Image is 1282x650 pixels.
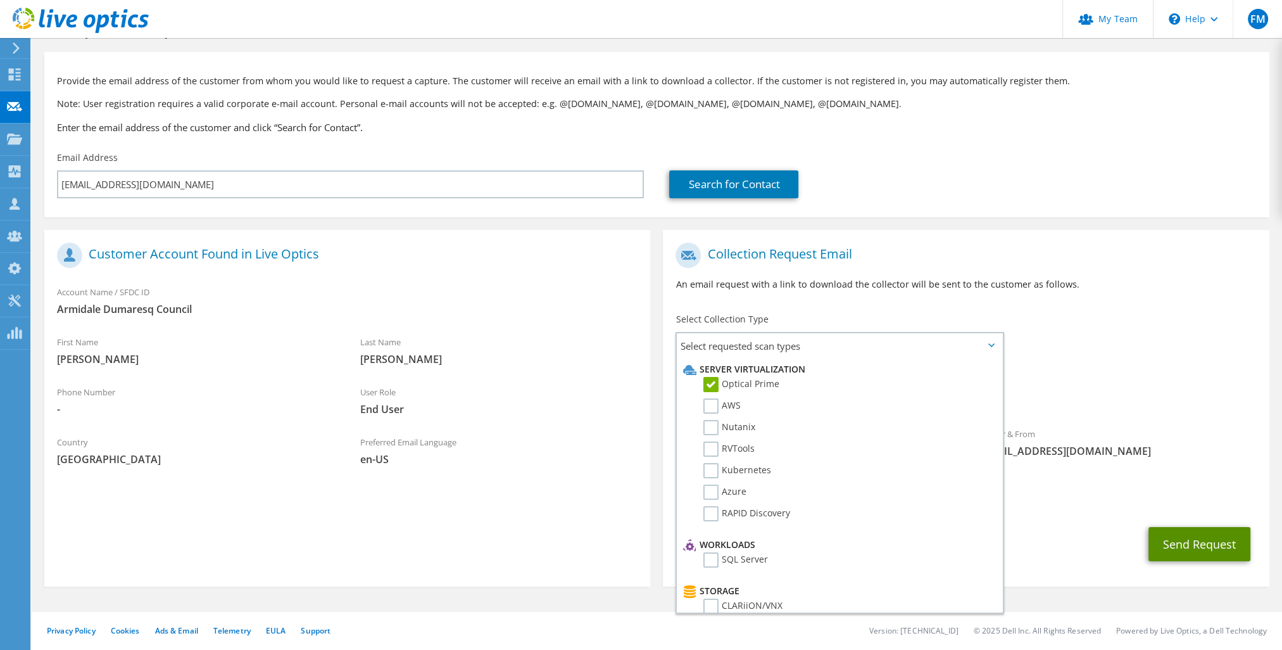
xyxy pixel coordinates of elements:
[47,625,96,636] a: Privacy Policy
[703,552,768,568] label: SQL Server
[57,352,335,366] span: [PERSON_NAME]
[1116,625,1267,636] li: Powered by Live Optics, a Dell Technology
[676,313,768,326] label: Select Collection Type
[676,243,1250,268] h1: Collection Request Email
[703,377,779,392] label: Optical Prime
[57,302,638,316] span: Armidale Dumaresq Council
[703,420,755,435] label: Nutanix
[680,583,995,599] li: Storage
[44,329,348,373] div: First Name
[703,463,771,478] label: Kubernetes
[676,277,1256,291] p: An email request with a link to download the collector will be sent to the customer as follows.
[703,442,755,457] label: RVTools
[348,379,651,423] div: User Role
[979,444,1257,458] span: [EMAIL_ADDRESS][DOMAIN_NAME]
[869,625,958,636] li: Version: [TECHNICAL_ID]
[301,625,330,636] a: Support
[360,402,638,416] span: End User
[44,429,348,473] div: Country
[57,97,1257,111] p: Note: User registration requires a valid corporate e-mail account. Personal e-mail accounts will ...
[703,398,741,414] label: AWS
[44,279,650,322] div: Account Name / SFDC ID
[57,243,631,268] h1: Customer Account Found in Live Optics
[703,599,782,614] label: CLARiiON/VNX
[348,329,651,373] div: Last Name
[1248,9,1268,29] span: FM
[974,625,1101,636] li: © 2025 Dell Inc. All Rights Reserved
[677,333,1002,359] span: Select requested scan types
[57,402,335,416] span: -
[360,352,638,366] span: [PERSON_NAME]
[680,537,995,552] li: Workloads
[663,421,966,464] div: To
[663,471,1269,514] div: CC & Reply To
[57,74,1257,88] p: Provide the email address of the customer from whom you would like to request a capture. The cust...
[44,379,348,423] div: Phone Number
[57,120,1257,134] h3: Enter the email address of the customer and click “Search for Contact”.
[57,452,335,466] span: [GEOGRAPHIC_DATA]
[703,485,746,500] label: Azure
[680,362,995,377] li: Server Virtualization
[57,151,118,164] label: Email Address
[111,625,140,636] a: Cookies
[155,625,198,636] a: Ads & Email
[348,429,651,473] div: Preferred Email Language
[213,625,251,636] a: Telemetry
[360,452,638,466] span: en-US
[669,170,798,198] a: Search for Contact
[966,421,1269,464] div: Sender & From
[663,364,1269,414] div: Requested Collections
[1169,13,1180,25] svg: \n
[1148,527,1250,561] button: Send Request
[266,625,286,636] a: EULA
[703,506,790,521] label: RAPID Discovery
